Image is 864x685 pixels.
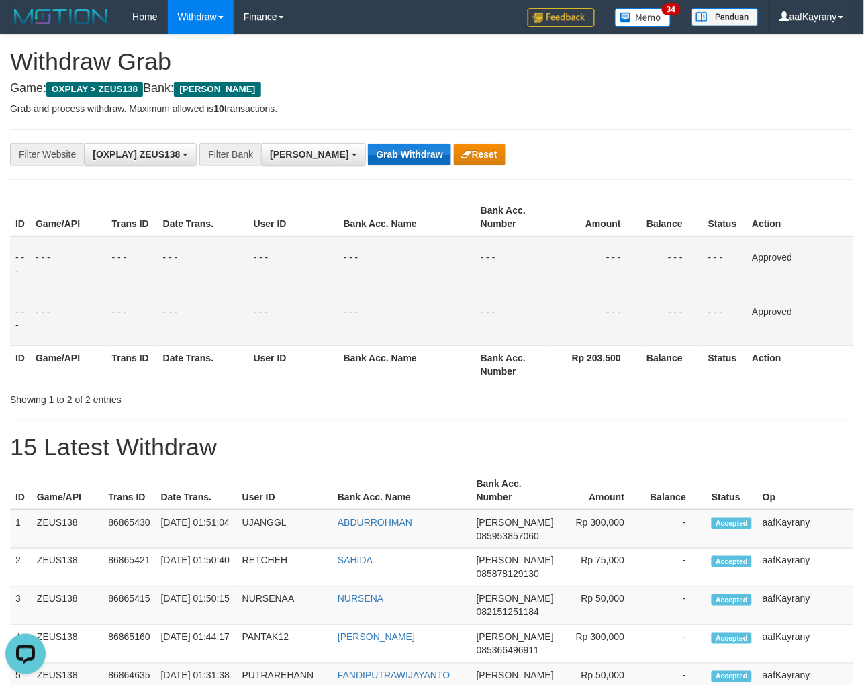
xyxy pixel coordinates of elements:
a: [PERSON_NAME] [338,632,415,643]
th: Game/API [32,471,103,510]
td: - - - [10,291,30,345]
td: - - - [551,236,642,291]
td: - - - [338,236,475,291]
td: - - - [30,291,107,345]
span: Copy 085953857060 to clipboard [477,531,539,541]
td: ZEUS138 [32,510,103,549]
span: OXPLAY > ZEUS138 [46,82,143,97]
span: Copy 082151251184 to clipboard [477,607,539,618]
th: ID [10,471,32,510]
td: - [644,625,706,664]
td: [DATE] 01:50:15 [156,587,237,625]
td: - - - [248,236,338,291]
p: Grab and process withdraw. Maximum allowed is transactions. [10,102,854,116]
th: Balance [641,345,703,383]
th: Bank Acc. Name [332,471,471,510]
th: Bank Acc. Name [338,345,475,383]
th: User ID [248,345,338,383]
th: Status [706,471,757,510]
th: User ID [248,198,338,236]
th: Trans ID [107,198,158,236]
th: Game/API [30,198,107,236]
td: - - - [158,236,248,291]
button: [OXPLAY] ZEUS138 [84,143,197,166]
td: PANTAK12 [237,625,332,664]
span: [PERSON_NAME] [477,670,554,681]
td: 86865160 [103,625,155,664]
td: - [644,510,706,549]
td: Approved [747,291,854,345]
a: ABDURROHMAN [338,517,412,528]
td: aafKayrany [757,549,854,587]
th: Action [747,345,854,383]
td: 4 [10,625,32,664]
th: Balance [641,198,703,236]
button: Reset [454,144,506,165]
th: Status [703,345,747,383]
th: Action [747,198,854,236]
span: 34 [662,3,680,15]
td: ZEUS138 [32,625,103,664]
td: 86865415 [103,587,155,625]
span: Accepted [712,594,752,606]
td: [DATE] 01:50:40 [156,549,237,587]
th: Amount [559,471,644,510]
td: - - - [641,236,703,291]
td: 2 [10,549,32,587]
span: Copy 085366496911 to clipboard [477,645,539,656]
td: - - - [158,291,248,345]
button: Open LiveChat chat widget [5,5,46,46]
td: - - - [30,236,107,291]
span: Copy 085878129130 to clipboard [477,569,539,580]
span: [PERSON_NAME] [270,149,348,160]
td: Rp 75,000 [559,549,644,587]
img: Feedback.jpg [528,8,595,27]
td: - - - [551,291,642,345]
img: panduan.png [691,8,759,26]
td: 3 [10,587,32,625]
td: NURSENAA [237,587,332,625]
th: Game/API [30,345,107,383]
td: Rp 300,000 [559,510,644,549]
td: - [644,587,706,625]
td: - - - [338,291,475,345]
td: Rp 50,000 [559,587,644,625]
th: User ID [237,471,332,510]
th: Rp 203.500 [551,345,642,383]
th: Trans ID [103,471,155,510]
td: - [644,549,706,587]
td: Approved [747,236,854,291]
td: [DATE] 01:51:04 [156,510,237,549]
a: FANDIPUTRAWIJAYANTO [338,670,450,681]
th: Date Trans. [158,198,248,236]
span: Accepted [712,518,752,529]
th: Trans ID [107,345,158,383]
td: - - - [10,236,30,291]
th: ID [10,345,30,383]
img: Button%20Memo.svg [615,8,671,27]
span: Accepted [712,556,752,567]
td: - - - [107,291,158,345]
span: [PERSON_NAME] [477,594,554,604]
h4: Game: Bank: [10,82,854,95]
span: [PERSON_NAME] [174,82,260,97]
th: Date Trans. [158,345,248,383]
td: 86865421 [103,549,155,587]
a: SAHIDA [338,555,373,566]
td: aafKayrany [757,625,854,664]
span: Accepted [712,633,752,644]
td: UJANGGL [237,510,332,549]
span: [PERSON_NAME] [477,517,554,528]
th: Bank Acc. Number [475,345,551,383]
th: Date Trans. [156,471,237,510]
td: - - - [641,291,703,345]
div: Showing 1 to 2 of 2 entries [10,387,350,406]
td: RETCHEH [237,549,332,587]
td: Rp 300,000 [559,625,644,664]
td: aafKayrany [757,510,854,549]
th: Op [757,471,854,510]
th: Bank Acc. Name [338,198,475,236]
h1: Withdraw Grab [10,48,854,75]
td: 1 [10,510,32,549]
th: ID [10,198,30,236]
